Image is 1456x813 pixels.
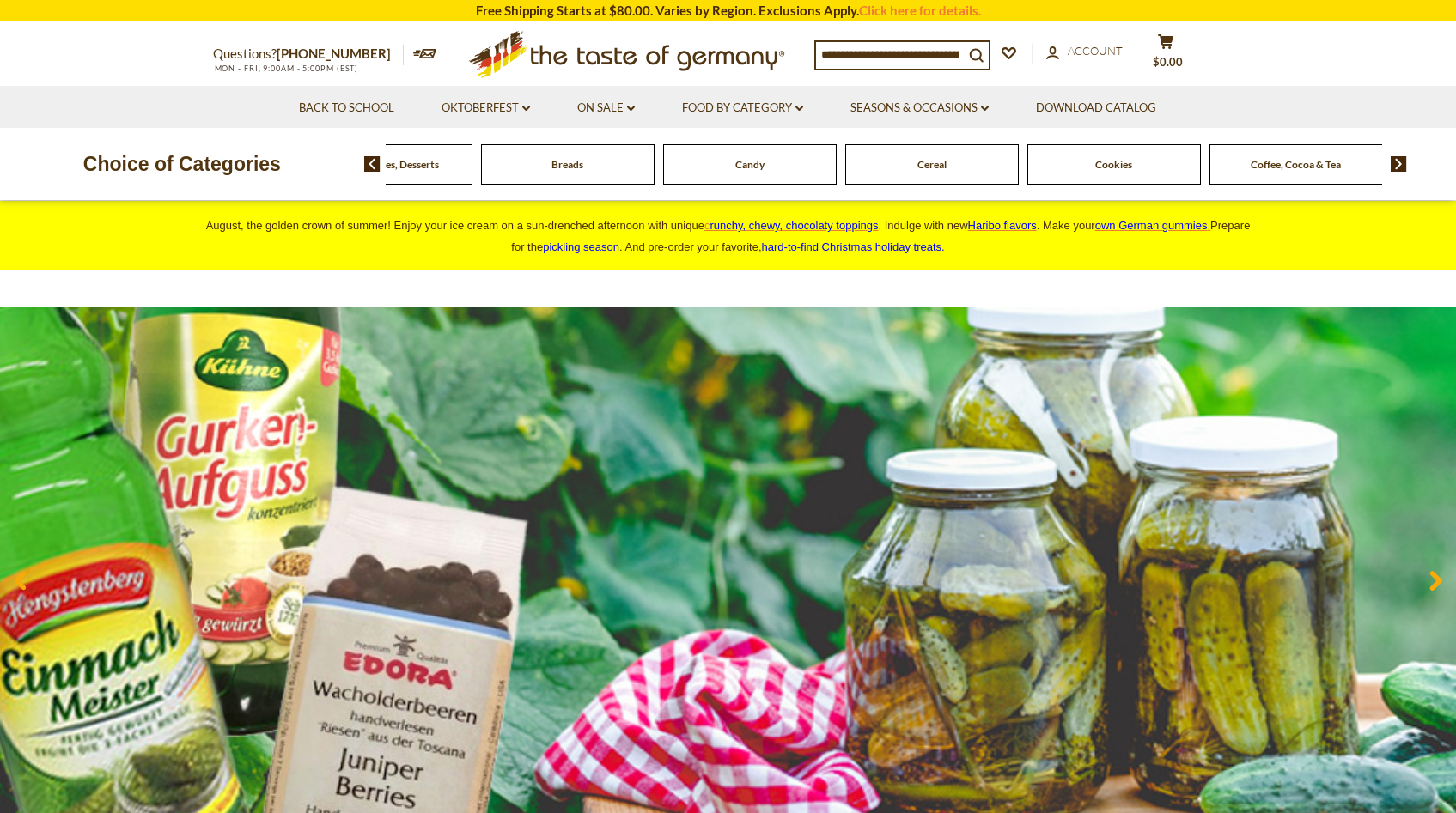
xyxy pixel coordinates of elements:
[850,99,989,118] a: Seasons & Occasions
[206,219,1251,253] span: August, the golden crown of summer! Enjoy your ice cream on a sun-drenched afternoon with unique ...
[1068,44,1123,58] span: Account
[762,240,942,253] a: hard-to-find Christmas holiday treats
[1095,219,1208,232] span: own German gummies
[1141,33,1192,76] button: $0.00
[364,156,381,172] img: previous arrow
[1391,156,1407,172] img: next arrow
[968,219,1037,232] a: Haribo flavors
[704,219,879,232] a: crunchy, chewy, chocolaty toppings
[551,158,583,171] a: Breads
[277,46,391,61] a: [PHONE_NUMBER]
[710,219,878,232] span: runchy, chewy, chocolaty toppings
[332,158,439,171] a: Baking, Cakes, Desserts
[1095,158,1132,171] a: Cookies
[442,99,530,118] a: Oktoberfest
[1251,158,1341,171] a: Coffee, Cocoa & Tea
[299,99,394,118] a: Back to School
[762,240,945,253] span: .
[213,43,404,65] p: Questions?
[213,64,359,73] span: MON - FRI, 9:00AM - 5:00PM (EST)
[543,240,619,253] a: pickling season
[1153,55,1183,69] span: $0.00
[577,99,635,118] a: On Sale
[1095,219,1210,232] a: own German gummies.
[917,158,947,171] a: Cereal
[735,158,765,171] a: Candy
[859,3,981,18] a: Click here for details.
[1046,42,1123,61] a: Account
[1036,99,1156,118] a: Download Catalog
[682,99,803,118] a: Food By Category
